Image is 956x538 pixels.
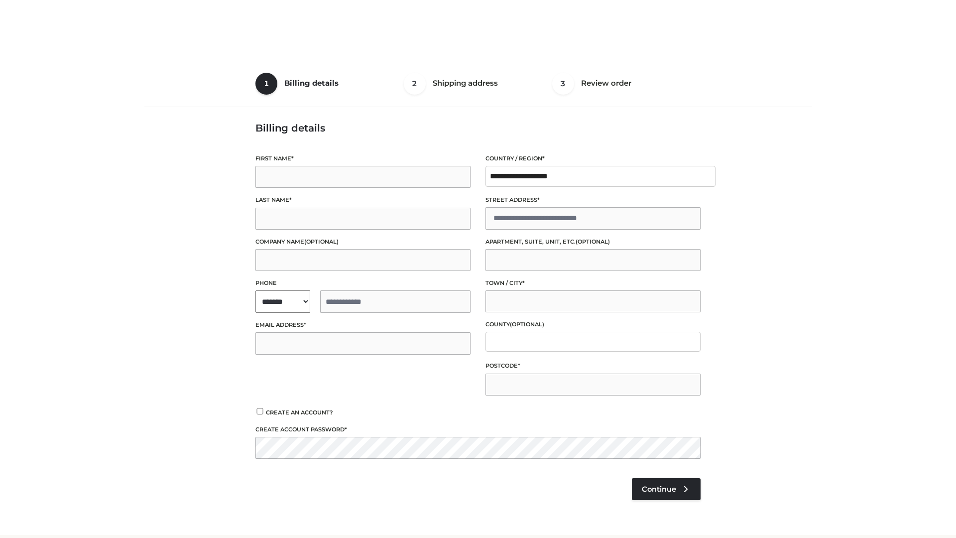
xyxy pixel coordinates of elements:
a: Continue [632,478,701,500]
span: Review order [581,78,631,88]
h3: Billing details [255,122,701,134]
label: Last name [255,195,471,205]
span: 3 [552,73,574,95]
label: Create account password [255,425,701,434]
label: Apartment, suite, unit, etc. [485,237,701,247]
label: Email address [255,320,471,330]
label: Country / Region [485,154,701,163]
label: Postcode [485,361,701,371]
span: (optional) [510,321,544,328]
span: (optional) [576,238,610,245]
span: Billing details [284,78,339,88]
span: 1 [255,73,277,95]
span: 2 [404,73,426,95]
label: Phone [255,278,471,288]
label: County [485,320,701,329]
label: Company name [255,237,471,247]
span: Create an account? [266,409,333,416]
span: Continue [642,485,676,494]
span: (optional) [304,238,339,245]
label: First name [255,154,471,163]
input: Create an account? [255,408,264,414]
span: Shipping address [433,78,498,88]
label: Street address [485,195,701,205]
label: Town / City [485,278,701,288]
